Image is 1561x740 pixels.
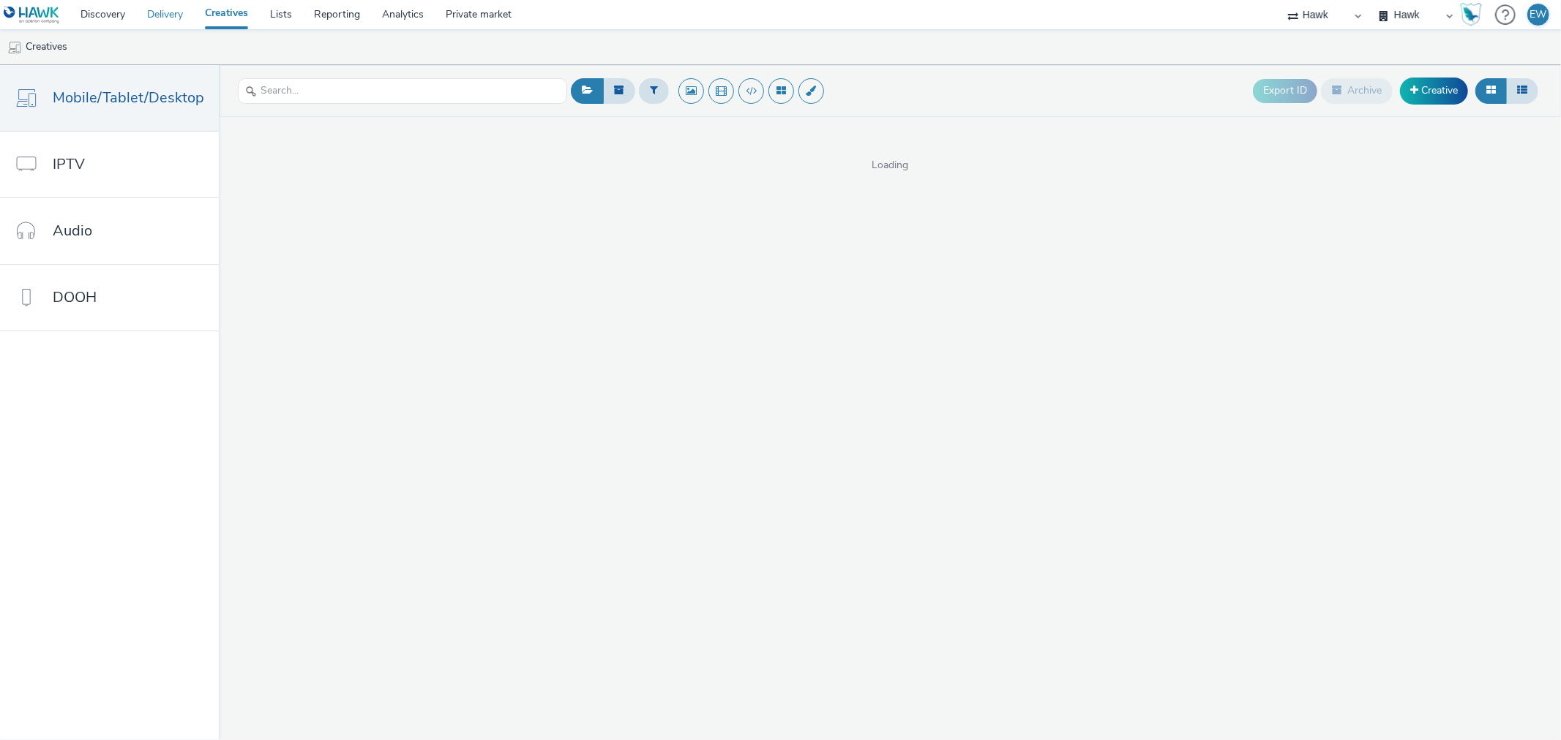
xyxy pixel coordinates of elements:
a: Hawk Academy [1460,3,1488,26]
img: mobile [7,40,22,55]
span: IPTV [53,154,85,175]
span: Mobile/Tablet/Desktop [53,87,204,108]
span: Audio [53,220,92,241]
img: Hawk Academy [1460,3,1482,26]
button: Export ID [1253,79,1317,102]
button: Table [1506,78,1538,103]
button: Archive [1321,78,1393,103]
input: Search... [238,78,567,104]
span: DOOH [53,287,97,308]
span: Loading [219,158,1561,173]
a: Creative [1400,78,1468,104]
div: EW [1530,4,1547,26]
img: undefined Logo [4,6,60,24]
button: Grid [1475,78,1507,103]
